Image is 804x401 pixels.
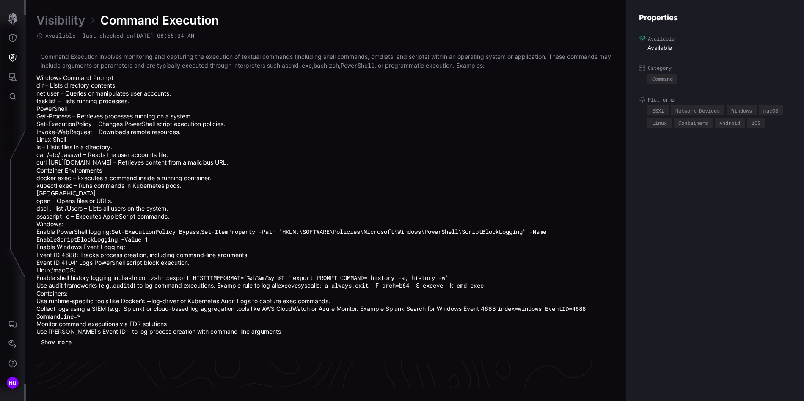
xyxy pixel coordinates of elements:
label: Category [639,65,791,71]
li: Enable PowerShell logging: , [36,228,616,243]
p: Command Execution involves monitoring and capturing the execution of textual commands (including ... [41,52,612,70]
li: Event ID 4688: Tracks process creation, including command-line arguments. [36,251,616,259]
li: cat /etc/passwd – Reads the user accounts file. [36,151,616,159]
li: Windows Command Prompt [36,74,616,105]
span: NU [9,379,17,387]
li: osascript -e – Executes AppleScript commands. [36,213,616,220]
li: Windows: [36,220,616,266]
h4: Properties [639,13,791,22]
li: Enable shell history logging in or : , [36,274,616,282]
code: export PROMPT_COMMAND='history -a; history -w' [293,274,449,282]
code: .bashrc [118,274,142,282]
li: curl [URL][DOMAIN_NAME] – Retrieves content from a malicious URL. [36,159,616,166]
li: Container Environments [36,167,616,190]
label: Platforms [639,96,791,103]
div: Containers [678,120,708,125]
li: net user – Queries or manipulates user accounts. [36,90,616,97]
li: open – Opens files or URLs. [36,197,616,205]
code: Set-ExecutionPolicy Bypass [111,228,199,236]
li: Monitor command executions via EDR solutions [36,320,616,328]
li: Containers: [36,290,616,305]
li: Invoke-WebRequest – Downloads remote resources. [36,128,616,136]
li: [GEOGRAPHIC_DATA] [36,190,616,220]
li: Use audit frameworks (e.g., ) to log command executions. Example rule to log all syscalls: [36,282,616,289]
code: export HISTTIMEFORMAT="%d/%m/%y %T " [169,274,291,282]
li: Enable Windows Event Logging: [36,243,616,266]
code: PowerShell [341,61,374,69]
code: execve [278,281,298,289]
button: Show more [36,336,76,349]
code: index=windows EventID=4688 CommandLine=* [36,305,586,320]
time: [DATE] 08:55:04 AM [133,32,194,39]
div: macOS [763,108,778,113]
span: Command Execution [100,13,219,28]
li: Use runtime-specific tools like Docker’s --log-driver or Kubernetes Audit Logs to capture exec co... [36,297,616,305]
li: Use [PERSON_NAME]'s Event ID 1 to log process creation with command-line arguments [36,328,616,335]
code: .zshrc [147,274,168,282]
div: Windows [731,108,752,113]
li: Get-Process – Retrieves processes running on a system. [36,113,616,120]
li: docker exec – Executes a command inside a running container. [36,174,616,182]
li: PowerShell [36,105,616,136]
li: dir – Lists directory contents. [36,82,616,89]
div: Network Devices [675,108,720,113]
code: -a always,exit -F arch=b64 -S execve -k cmd_exec [321,281,484,289]
li: tasklist – Lists running processes. [36,97,616,105]
li: ls – Lists files in a directory. [36,143,616,151]
code: auditd [113,281,133,289]
code: cmd.exe [288,61,312,69]
div: iOS [752,120,760,125]
div: Linux [652,120,667,125]
code: zsh [329,61,339,69]
code: Set-ItemProperty -Path "HKLM:\SOFTWARE\Policies\Microsoft\Windows\PowerShell\ScriptBlockLogging" ... [36,228,546,243]
li: Linux Shell [36,136,616,167]
div: Available [647,44,791,52]
li: dscl . -list /Users – Lists all users on the system. [36,205,616,212]
code: bash [314,61,327,69]
button: NU [0,373,25,393]
li: Collect logs using a SIEM (e.g., Splunk) or cloud-based log aggregation tools like AWS CloudWatch... [36,305,616,320]
li: kubectl exec – Runs commands in Kubernetes pods. [36,182,616,190]
label: Available [639,35,791,42]
li: Event ID 4104: Logs PowerShell script block execution. [36,259,616,266]
div: Android [719,120,740,125]
div: Command [652,76,673,81]
a: Visibility [36,13,85,28]
li: Set-ExecutionPolicy – Changes PowerShell script execution policies. [36,120,616,128]
span: Available , last checked on [45,32,194,39]
li: Linux/macOS: [36,266,616,290]
div: ESXi [652,108,664,113]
